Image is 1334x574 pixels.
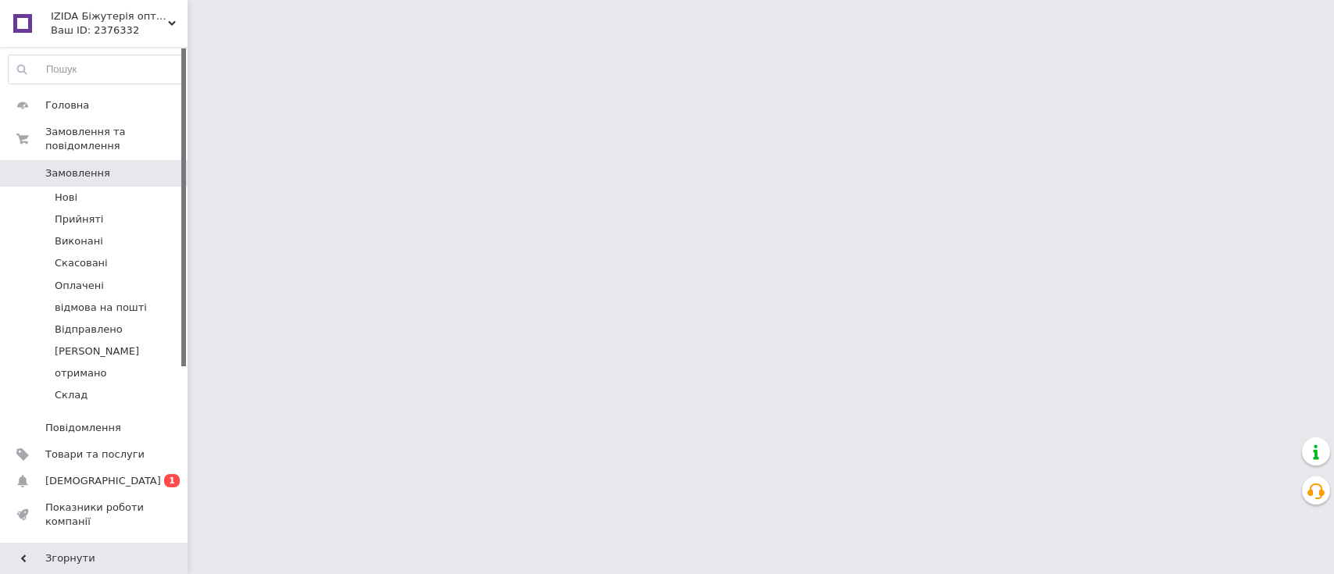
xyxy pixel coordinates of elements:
span: IZIDA Біжутерія оптом, натуральне каміння та перли, фурнітура для біжутерії оптом [51,9,168,23]
span: Показники роботи компанії [45,501,145,529]
span: Нові [55,191,77,205]
span: Скасовані [55,256,108,270]
span: [PERSON_NAME] [55,344,139,358]
span: Повідомлення [45,421,121,435]
span: [DEMOGRAPHIC_DATA] [45,474,161,488]
span: відмова на пошті [55,301,147,315]
span: Оплачені [55,279,104,293]
span: Замовлення та повідомлення [45,125,188,153]
span: Склад [55,388,88,402]
span: Відправлено [55,323,123,337]
span: отримано [55,366,106,380]
span: Товари та послуги [45,447,145,462]
span: Головна [45,98,89,112]
span: Відгуки [45,542,86,556]
span: 1 [164,474,180,487]
span: Замовлення [45,166,110,180]
span: Прийняті [55,212,103,226]
input: Пошук [9,55,183,84]
span: Виконані [55,234,103,248]
div: Ваш ID: 2376332 [51,23,188,37]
